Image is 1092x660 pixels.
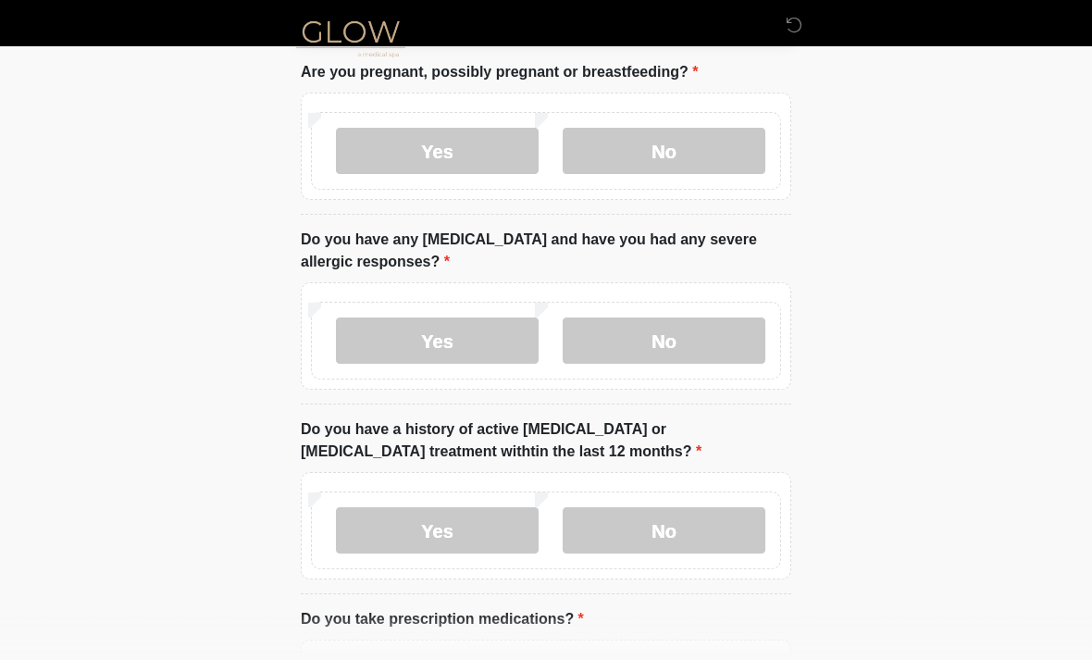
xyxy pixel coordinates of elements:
label: Do you take prescription medications? [301,608,584,630]
label: No [563,318,765,364]
label: No [563,507,765,554]
label: Do you have a history of active [MEDICAL_DATA] or [MEDICAL_DATA] treatment withtin the last 12 mo... [301,418,791,463]
img: Glow Medical Spa Logo [282,14,419,61]
label: Yes [336,507,539,554]
label: Do you have any [MEDICAL_DATA] and have you had any severe allergic responses? [301,229,791,273]
label: Yes [336,318,539,364]
label: Yes [336,128,539,174]
label: No [563,128,765,174]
